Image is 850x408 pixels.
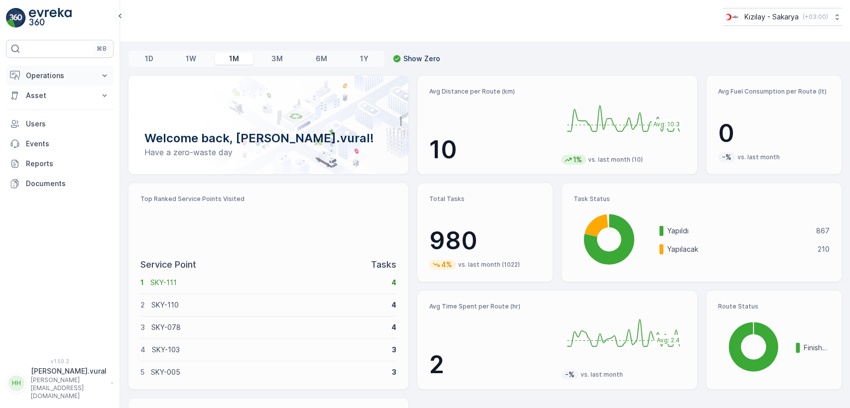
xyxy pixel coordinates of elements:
p: 210 [818,244,830,254]
p: 1% [572,155,583,165]
p: SKY-111 [150,278,385,288]
p: SKY-078 [151,322,385,332]
p: 980 [429,226,541,256]
p: 0 [718,118,830,148]
p: 4 [140,345,145,355]
p: Events [26,139,110,149]
p: 1Y [360,54,368,64]
p: SKY-110 [151,300,385,310]
p: Top Ranked Service Points Visited [140,195,396,203]
p: 3M [271,54,283,64]
p: Yapıldı [667,226,810,236]
p: SKY-103 [152,345,385,355]
span: v 1.50.2 [6,358,114,364]
p: 1D [145,54,153,64]
a: Documents [6,174,114,194]
img: logo_light-DOdMpM7g.png [29,8,72,28]
p: Documents [26,179,110,189]
p: Avg Distance per Route (km) [429,88,553,96]
p: 2 [140,300,145,310]
p: Total Tasks [429,195,541,203]
p: Kızılay - Sakarya [744,12,799,22]
p: vs. last month (10) [588,156,643,164]
button: HH[PERSON_NAME].vural[PERSON_NAME][EMAIL_ADDRESS][DOMAIN_NAME] [6,366,114,400]
p: Users [26,119,110,129]
a: Users [6,114,114,134]
div: HH [8,375,24,391]
a: Events [6,134,114,154]
p: 4% [440,260,453,270]
p: 3 [392,367,396,377]
a: Reports [6,154,114,174]
p: Welcome back, [PERSON_NAME].vural! [144,130,392,146]
p: [PERSON_NAME][EMAIL_ADDRESS][DOMAIN_NAME] [31,376,107,400]
p: 867 [816,226,830,236]
p: vs. last month [581,371,623,379]
p: Tasks [371,258,396,272]
p: 1 [140,278,144,288]
p: 3 [140,322,145,332]
p: 4 [391,322,396,332]
p: 1W [186,54,196,64]
p: 4 [391,278,396,288]
p: -% [564,370,576,380]
p: vs. last month [737,153,780,161]
p: [PERSON_NAME].vural [31,366,107,376]
p: Show Zero [403,54,440,64]
p: 4 [391,300,396,310]
button: Operations [6,66,114,86]
p: Yapılacak [667,244,811,254]
p: 10 [429,135,553,165]
p: 3 [392,345,396,355]
p: 2 [429,350,553,380]
p: Operations [26,71,94,81]
p: Asset [26,91,94,101]
p: Avg Fuel Consumption per Route (lt) [718,88,830,96]
button: Asset [6,86,114,105]
p: vs. last month (1022) [458,261,520,269]
p: Task Status [574,195,830,203]
p: 6M [316,54,327,64]
p: Avg Time Spent per Route (hr) [429,303,553,310]
button: Kızılay - Sakarya(+03:00) [723,8,842,26]
p: SKY-005 [151,367,385,377]
p: 5 [140,367,144,377]
p: ( +03:00 ) [803,13,828,21]
img: k%C4%B1z%C4%B1lay_DTAvauz.png [723,11,740,22]
p: -% [721,152,732,162]
img: logo [6,8,26,28]
p: 1M [229,54,239,64]
p: ⌘B [97,45,107,53]
p: Service Point [140,258,196,272]
p: Have a zero-waste day [144,146,392,158]
p: Finished [804,343,830,353]
p: Reports [26,159,110,169]
p: Route Status [718,303,830,310]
